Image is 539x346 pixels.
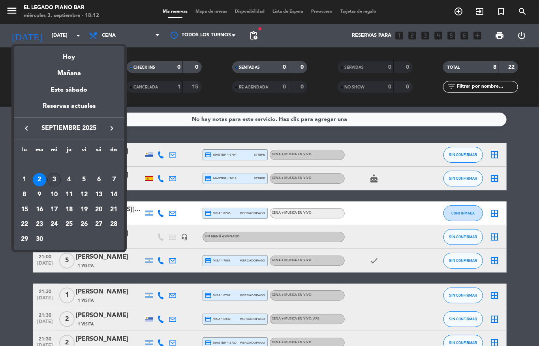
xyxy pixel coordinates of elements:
[17,158,121,173] td: SEP.
[32,232,47,247] td: 30 de septiembre de 2025
[107,188,120,201] div: 14
[47,188,61,201] div: 10
[14,62,124,79] div: Mañana
[62,188,76,201] div: 11
[77,188,91,201] div: 12
[18,203,31,216] div: 15
[62,203,76,216] div: 18
[106,202,121,217] td: 21 de septiembre de 2025
[92,187,107,202] td: 13 de septiembre de 2025
[33,203,46,216] div: 16
[92,145,107,158] th: sábado
[17,217,32,232] td: 22 de septiembre de 2025
[77,145,92,158] th: viernes
[92,173,105,186] div: 6
[92,203,105,216] div: 20
[62,217,77,232] td: 25 de septiembre de 2025
[106,145,121,158] th: domingo
[106,217,121,232] td: 28 de septiembre de 2025
[14,79,124,101] div: Este sábado
[18,218,31,231] div: 22
[92,202,107,217] td: 20 de septiembre de 2025
[105,123,119,134] button: keyboard_arrow_right
[32,145,47,158] th: martes
[47,202,62,217] td: 17 de septiembre de 2025
[77,187,92,202] td: 12 de septiembre de 2025
[18,188,31,201] div: 8
[17,232,32,247] td: 29 de septiembre de 2025
[33,218,46,231] div: 23
[106,172,121,187] td: 7 de septiembre de 2025
[17,187,32,202] td: 8 de septiembre de 2025
[92,172,107,187] td: 6 de septiembre de 2025
[32,217,47,232] td: 23 de septiembre de 2025
[62,145,77,158] th: jueves
[77,218,91,231] div: 26
[19,123,34,134] button: keyboard_arrow_left
[18,173,31,186] div: 1
[14,46,124,62] div: Hoy
[77,217,92,232] td: 26 de septiembre de 2025
[33,173,46,186] div: 2
[107,124,116,133] i: keyboard_arrow_right
[17,145,32,158] th: lunes
[17,172,32,187] td: 1 de septiembre de 2025
[77,172,92,187] td: 5 de septiembre de 2025
[106,187,121,202] td: 14 de septiembre de 2025
[14,101,124,117] div: Reservas actuales
[32,187,47,202] td: 9 de septiembre de 2025
[77,203,91,216] div: 19
[92,188,105,201] div: 13
[92,218,105,231] div: 27
[107,218,120,231] div: 28
[47,203,61,216] div: 17
[32,172,47,187] td: 2 de septiembre de 2025
[33,233,46,246] div: 30
[62,173,76,186] div: 4
[92,217,107,232] td: 27 de septiembre de 2025
[107,203,120,216] div: 21
[107,173,120,186] div: 7
[34,123,105,134] span: septiembre 2025
[32,202,47,217] td: 16 de septiembre de 2025
[47,172,62,187] td: 3 de septiembre de 2025
[18,233,31,246] div: 29
[17,202,32,217] td: 15 de septiembre de 2025
[62,172,77,187] td: 4 de septiembre de 2025
[62,202,77,217] td: 18 de septiembre de 2025
[77,173,91,186] div: 5
[47,217,62,232] td: 24 de septiembre de 2025
[22,124,31,133] i: keyboard_arrow_left
[62,218,76,231] div: 25
[47,173,61,186] div: 3
[33,188,46,201] div: 9
[47,145,62,158] th: miércoles
[47,187,62,202] td: 10 de septiembre de 2025
[47,218,61,231] div: 24
[77,202,92,217] td: 19 de septiembre de 2025
[62,187,77,202] td: 11 de septiembre de 2025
